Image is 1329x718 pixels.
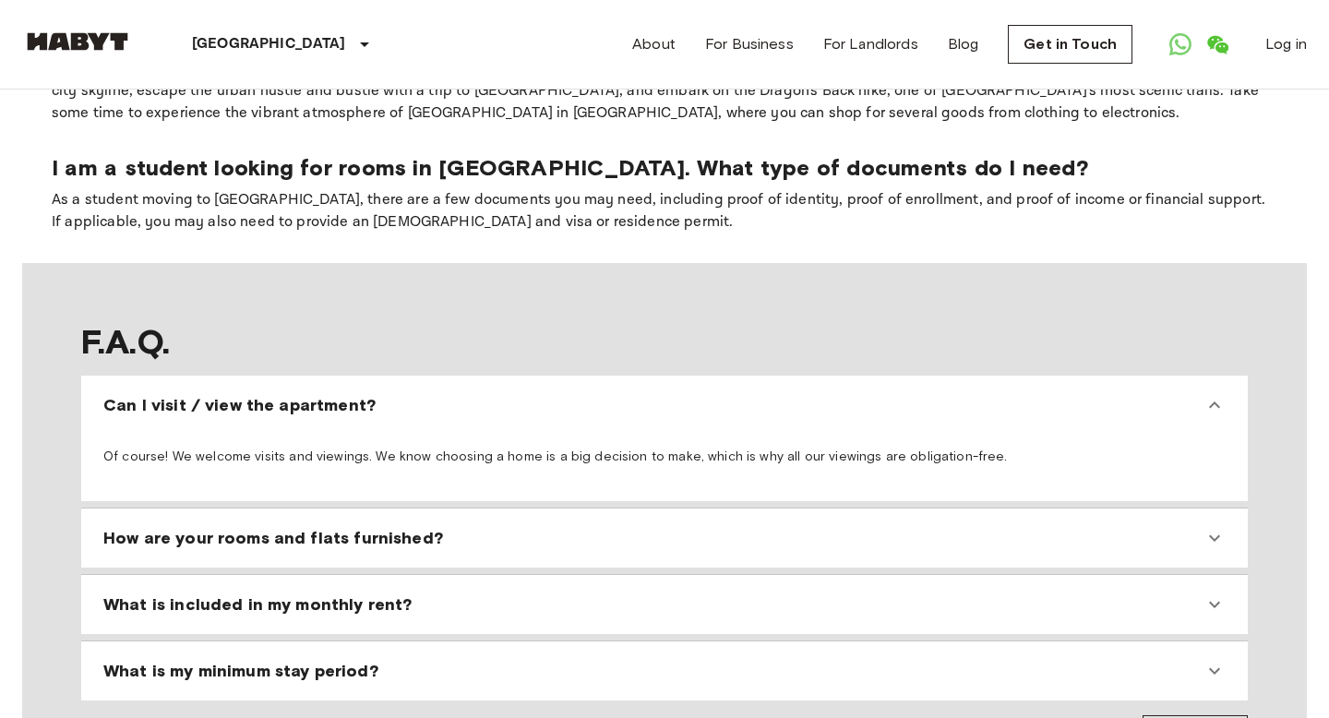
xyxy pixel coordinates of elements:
a: Blog [948,33,979,55]
span: What is included in my monthly rent? [103,593,412,616]
p: I am a student looking for rooms in [GEOGRAPHIC_DATA]. What type of documents do I need? [52,154,1277,182]
p: [GEOGRAPHIC_DATA] [192,33,346,55]
a: For Business [705,33,794,55]
a: For Landlords [823,33,918,55]
img: Habyt [22,32,133,51]
div: Can I visit / view the apartment? [89,383,1240,427]
a: Log in [1265,33,1307,55]
p: Of course! We welcome visits and viewings. We know choosing a home is a big decision to make, whi... [103,448,1226,466]
span: F.A.Q. [81,322,1248,361]
div: What is my minimum stay period? [89,649,1240,693]
div: How are your rooms and flats furnished? [89,516,1240,560]
p: As a student moving to [GEOGRAPHIC_DATA], there are a few documents you may need, including proof... [52,189,1277,233]
a: Get in Touch [1008,25,1132,64]
span: Can I visit / view the apartment? [103,394,376,416]
a: Open WhatsApp [1162,26,1199,63]
p: Whether you’re into outdoor activities, natural wonders or shopping, you’ll never have a dull mom... [52,58,1277,125]
div: What is included in my monthly rent? [89,582,1240,627]
span: How are your rooms and flats furnished? [103,527,443,549]
span: What is my minimum stay period? [103,660,378,682]
a: Open WeChat [1199,26,1236,63]
a: About [632,33,676,55]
